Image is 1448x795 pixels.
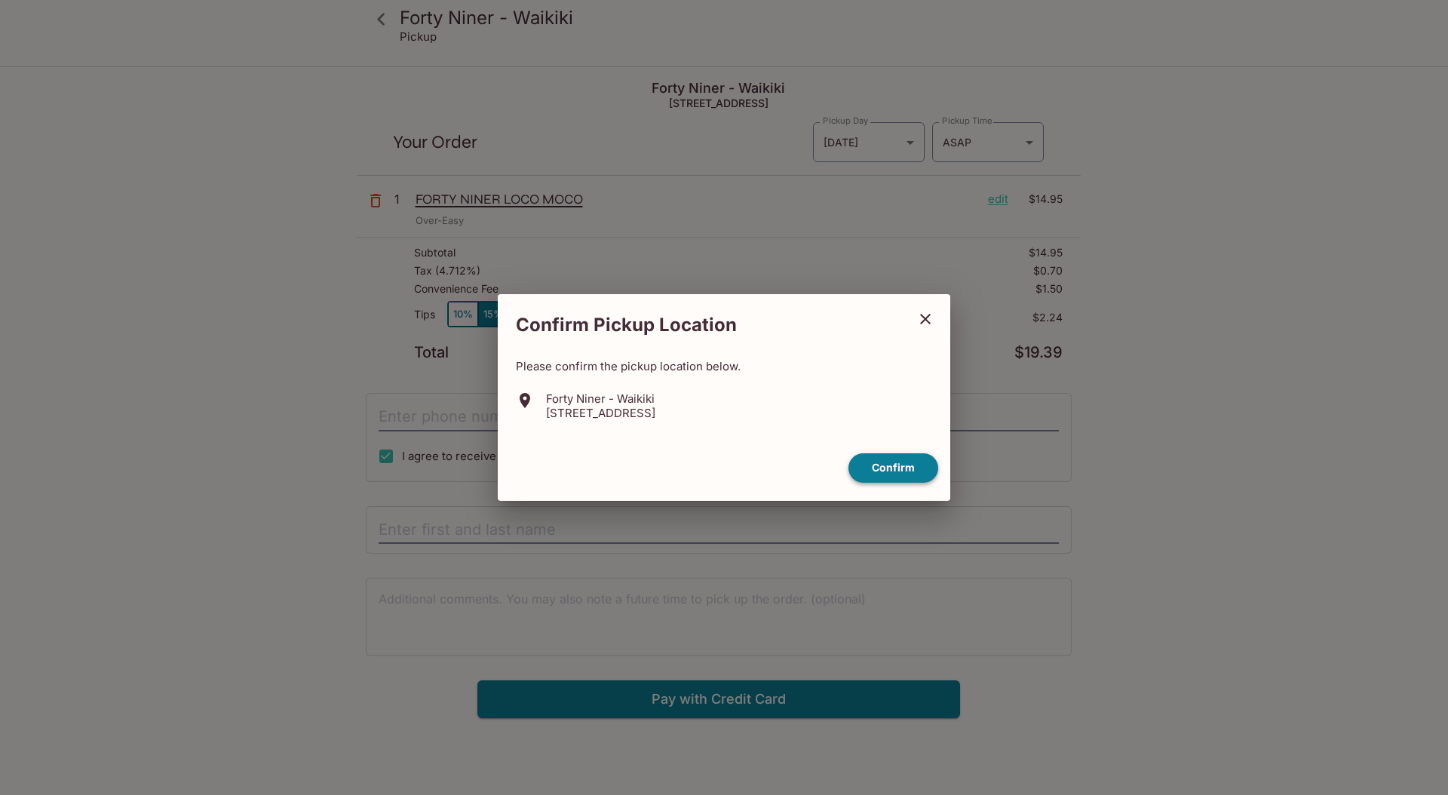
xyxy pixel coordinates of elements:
button: close [907,300,944,338]
h2: Confirm Pickup Location [498,306,907,344]
p: [STREET_ADDRESS] [546,406,655,420]
p: Forty Niner - Waikiki [546,391,655,406]
p: Please confirm the pickup location below. [516,359,932,373]
button: confirm [848,453,938,483]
